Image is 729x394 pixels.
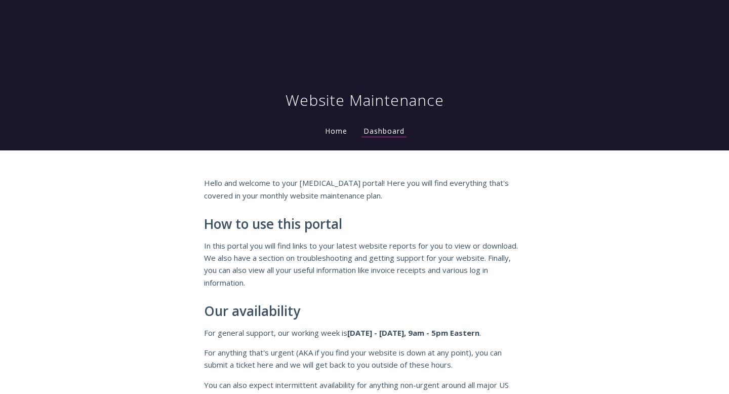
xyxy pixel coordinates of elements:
h1: Website Maintenance [286,90,444,110]
h2: Our availability [204,304,525,319]
a: Dashboard [361,126,407,137]
p: Hello and welcome to your [MEDICAL_DATA] portal! Here you will find everything that's covered in ... [204,177,525,202]
p: For general support, our working week is . [204,327,525,339]
h2: How to use this portal [204,217,525,232]
a: Home [323,126,349,136]
p: In this portal you will find links to your latest website reports for you to view or download. We... [204,240,525,289]
strong: [DATE] - [DATE], 9am - 5pm Eastern [347,328,479,338]
p: For anything that's urgent (AKA if you find your website is down at any point), you can submit a ... [204,346,525,371]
